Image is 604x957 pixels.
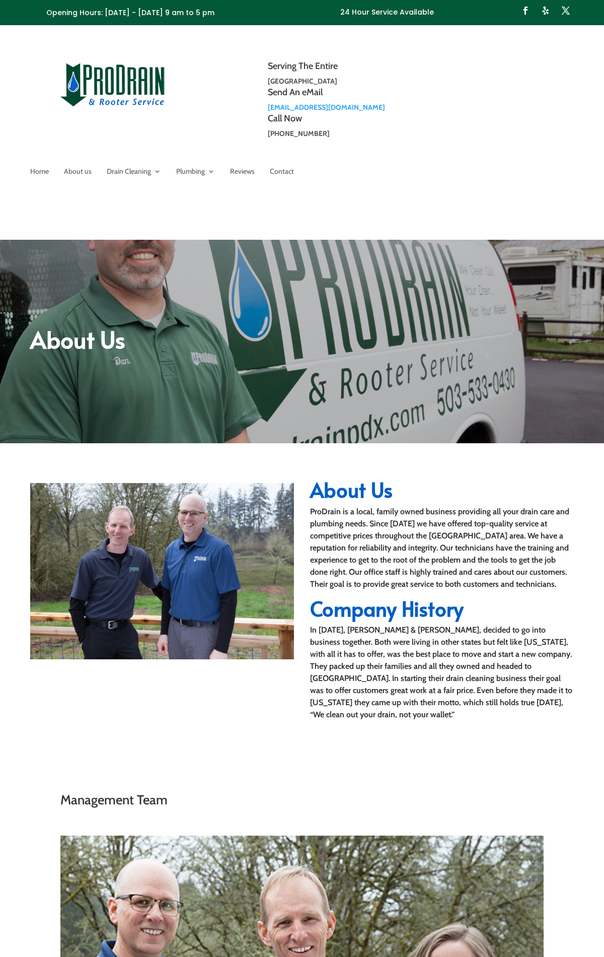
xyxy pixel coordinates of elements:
[230,168,255,179] a: Reviews
[517,3,534,19] a: Follow on Facebook
[340,7,434,19] p: 24 Hour Service Available
[268,129,330,138] strong: [PHONE_NUMBER]
[268,113,302,124] span: Call Now
[310,506,574,590] div: ProDrain is a local, family owned business providing all your drain care and plumbing needs. Sinc...
[270,168,294,179] a: Contact
[268,87,323,98] span: Send An eMail
[268,103,385,112] a: [EMAIL_ADDRESS][DOMAIN_NAME]
[558,3,574,19] a: Follow on X
[310,480,574,505] h2: About Us
[268,77,337,86] strong: [GEOGRAPHIC_DATA]
[310,598,574,624] h2: Company History
[60,61,166,107] img: site-logo-100h
[107,168,161,179] a: Drain Cleaning
[30,168,49,179] a: Home
[30,327,574,356] h2: About Us
[64,168,92,179] a: About us
[310,624,574,721] div: In [DATE], [PERSON_NAME] & [PERSON_NAME], decided to go into business together. Both were living ...
[538,3,554,19] a: Follow on Yelp
[176,168,215,179] a: Plumbing
[268,60,338,72] span: Serving The Entire
[46,8,214,18] span: Opening Hours: [DATE] - [DATE] 9 am to 5 pm
[60,793,544,811] h2: Management Team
